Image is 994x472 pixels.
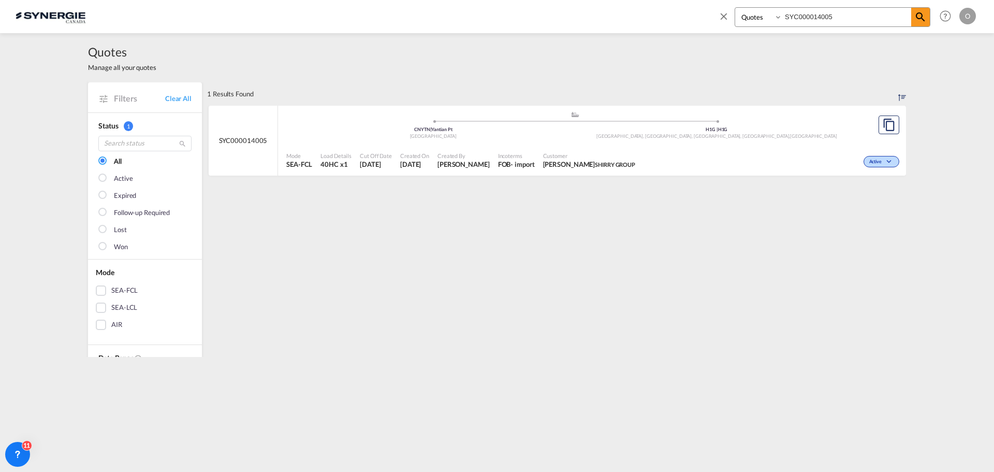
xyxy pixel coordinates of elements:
div: Change Status Here [864,156,899,167]
md-checkbox: SEA-FCL [96,285,194,296]
div: Lost [114,225,127,235]
span: [GEOGRAPHIC_DATA] [790,133,837,139]
md-icon: assets/icons/custom/ship-fill.svg [569,112,581,117]
span: 12 Aug 2025 [360,160,392,169]
div: 1 Results Found [207,82,254,105]
span: Customer [543,152,636,160]
div: All [114,156,122,167]
span: Help [937,7,954,25]
a: Clear All [165,94,192,103]
md-checkbox: SEA-LCL [96,303,194,313]
span: Created On [400,152,429,160]
span: 12 Aug 2025 [400,160,429,169]
div: Expired [114,191,136,201]
span: icon-magnify [911,8,930,26]
span: , [789,133,790,139]
div: Follow-up Required [114,208,170,218]
span: Incoterms [498,152,535,160]
md-icon: Created On [134,354,142,363]
span: [GEOGRAPHIC_DATA] [410,133,457,139]
div: Active [114,174,133,184]
div: Sort by: Created On [898,82,906,105]
span: [GEOGRAPHIC_DATA], [GEOGRAPHIC_DATA], [GEOGRAPHIC_DATA], [GEOGRAPHIC_DATA] [596,133,791,139]
div: SEA-LCL [111,303,137,313]
div: Status 1 [98,121,192,131]
span: 40HC x 1 [320,160,352,169]
input: Search status [98,136,192,151]
button: Copy Quote [879,116,899,134]
md-icon: icon-magnify [914,11,927,23]
span: 1 [124,121,133,131]
div: FOB [498,160,511,169]
input: Enter Quotation Number [782,8,911,26]
span: H1G [718,126,728,132]
span: SYC000014005 [219,136,268,145]
div: O [959,8,976,24]
div: - import [510,160,534,169]
span: | [430,126,432,132]
span: Cut Off Date [360,152,392,160]
span: icon-close [718,7,735,32]
div: Won [114,242,128,252]
span: Manage all your quotes [88,63,156,72]
span: Mode [286,152,312,160]
span: SHIRRY GROUP [595,161,635,168]
span: Load Details [320,152,352,160]
div: AIR [111,320,122,330]
md-icon: assets/icons/custom/copyQuote.svg [883,119,895,131]
img: 1f56c880d42311ef80fc7dca854c8e59.png [16,5,85,28]
span: Date Range [98,353,134,362]
span: H1G [706,126,718,132]
span: Quotes [88,44,156,60]
md-icon: icon-close [718,10,729,22]
span: Created By [437,152,490,160]
span: SEA-FCL [286,160,312,169]
span: Filters [114,93,165,104]
span: Mode [96,268,114,277]
div: FOB import [498,160,535,169]
span: Wassin Shirry SHIRRY GROUP [543,160,636,169]
div: Help [937,7,959,26]
md-icon: icon-chevron-down [884,159,897,165]
span: CNYTN Yantian Pt [414,126,452,132]
md-checkbox: AIR [96,320,194,330]
span: | [717,126,718,132]
md-icon: icon-magnify [179,140,186,148]
span: Status [98,121,118,130]
span: Active [869,159,884,166]
span: Rosa Ho [437,160,490,169]
div: SEA-FCL [111,285,138,296]
div: SYC000014005 assets/icons/custom/ship-fill.svgassets/icons/custom/roll-o-plane.svgOriginYantian P... [209,106,906,176]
